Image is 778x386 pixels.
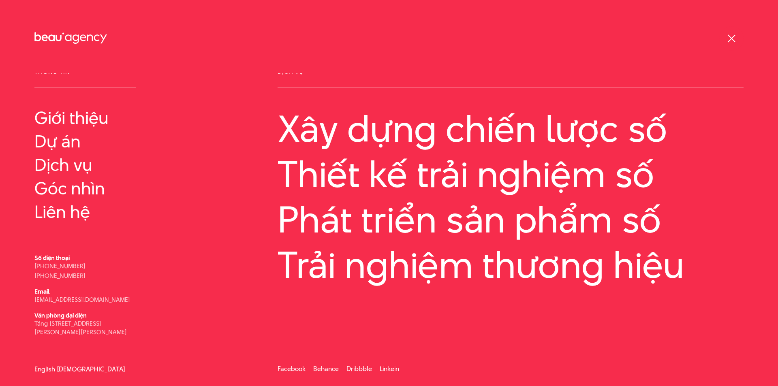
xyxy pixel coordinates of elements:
[34,132,136,151] a: Dự án
[34,295,130,304] a: [EMAIL_ADDRESS][DOMAIN_NAME]
[278,364,306,373] a: Facebook
[380,364,399,373] a: Linkein
[278,199,744,240] a: Phát triển sản phẩm số
[278,244,744,286] a: Trải nghiệm thương hiệu
[278,68,744,88] span: Dịch vụ
[34,68,136,88] span: Thông tin
[278,154,744,195] a: Thiết kế trải nghiệm số
[278,108,744,149] a: Xây dựng chiến lược số
[34,202,136,222] a: Liên hệ
[34,262,85,270] a: [PHONE_NUMBER]
[57,366,125,372] a: [DEMOGRAPHIC_DATA]
[346,364,372,373] a: Dribbble
[34,108,136,128] a: Giới thiệu
[34,155,136,175] a: Dịch vụ
[313,364,339,373] a: Behance
[34,254,70,262] b: Số điện thoại
[34,179,136,198] a: Góc nhìn
[34,271,85,280] a: [PHONE_NUMBER]
[34,319,136,336] p: Tầng [STREET_ADDRESS][PERSON_NAME][PERSON_NAME]
[34,311,87,320] b: Văn phòng đại diện
[34,366,55,372] a: English
[34,287,49,296] b: Email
